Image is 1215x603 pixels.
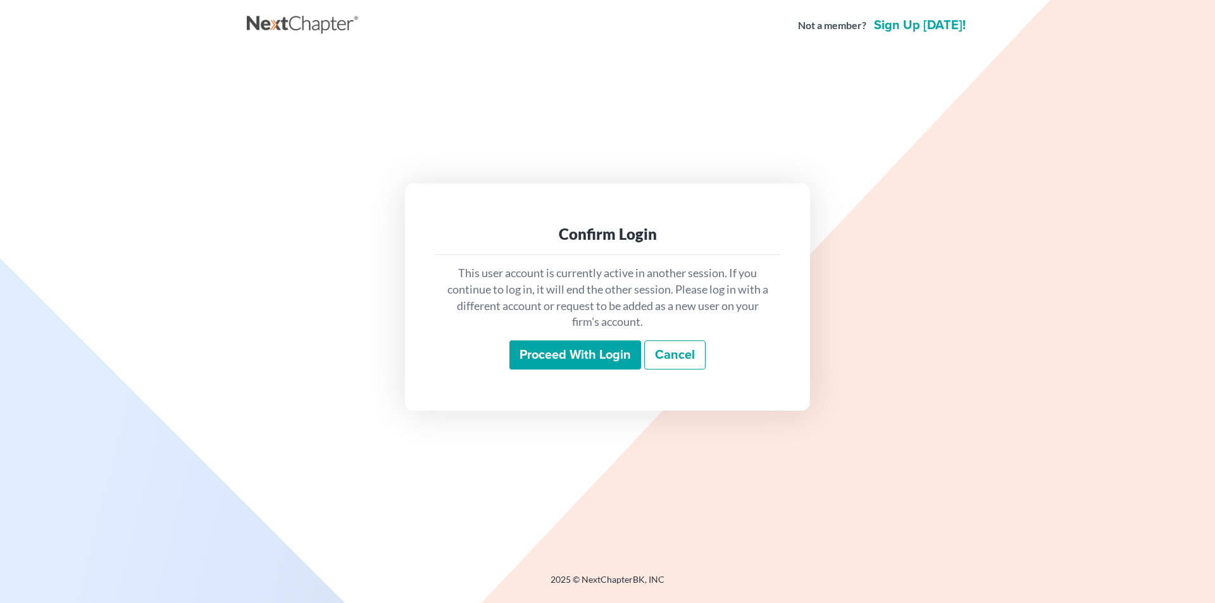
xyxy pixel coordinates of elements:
input: Proceed with login [509,340,641,370]
div: Confirm Login [445,224,769,244]
div: 2025 © NextChapterBK, INC [247,573,968,596]
p: This user account is currently active in another session. If you continue to log in, it will end ... [445,265,769,330]
a: Cancel [644,340,706,370]
strong: Not a member? [798,18,866,33]
a: Sign up [DATE]! [871,19,968,32]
